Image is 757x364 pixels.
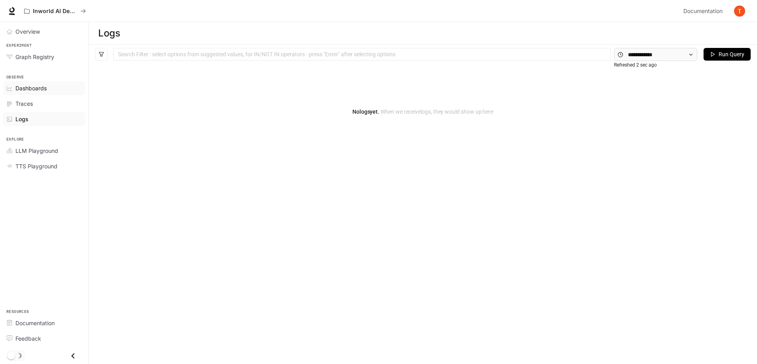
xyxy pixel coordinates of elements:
span: Dark mode toggle [7,351,15,360]
span: Documentation [683,6,723,16]
span: Documentation [15,319,55,327]
a: Documentation [3,316,85,330]
a: Dashboards [3,81,85,95]
a: LLM Playground [3,144,85,158]
span: filter [99,51,104,57]
a: Documentation [680,3,728,19]
button: Close drawer [64,348,82,364]
a: Graph Registry [3,50,85,64]
span: TTS Playground [15,162,57,170]
h1: Logs [98,25,120,41]
span: Logs [15,115,29,123]
button: Run Query [704,48,751,61]
a: Feedback [3,332,85,345]
article: Refreshed 2 sec ago [614,61,657,69]
a: Overview [3,25,85,38]
p: Inworld AI Demos [33,8,77,15]
span: LLM Playground [15,147,58,155]
a: Traces [3,97,85,111]
article: No logs yet. [352,107,493,116]
button: filter [95,48,108,61]
span: Traces [15,99,33,108]
span: When we receive logs , they would show up here [379,109,493,115]
span: Dashboards [15,84,47,92]
span: Feedback [15,334,41,343]
span: Graph Registry [15,53,54,61]
button: All workspaces [21,3,89,19]
span: Run Query [719,50,744,59]
a: Logs [3,112,85,126]
img: User avatar [734,6,745,17]
span: Overview [15,27,40,36]
button: User avatar [732,3,747,19]
a: TTS Playground [3,159,85,173]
